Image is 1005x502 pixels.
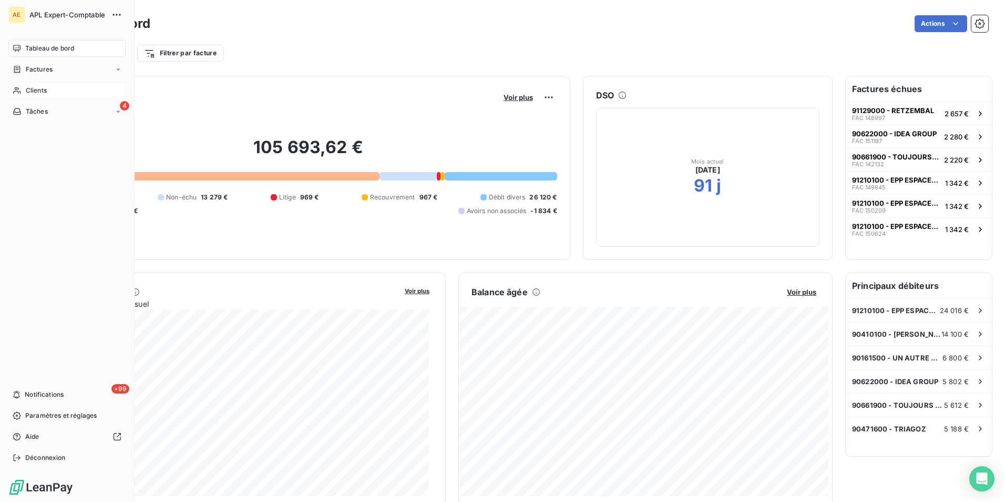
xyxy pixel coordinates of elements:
[944,133,969,141] span: 2 280 €
[137,45,223,62] button: Filtrer par facture
[852,176,941,184] span: 91210100 - EPP ESPACES PAYSAGES PROPRETE
[489,193,526,202] span: Débit divers
[852,222,941,230] span: 91210100 - EPP ESPACES PAYSAGES PROPRETE
[852,354,942,362] span: 90161500 - UN AUTRE MONDE
[8,479,74,496] img: Logo LeanPay
[59,137,557,168] h2: 105 693,62 €
[945,225,969,234] span: 1 342 €
[944,156,969,164] span: 2 220 €
[25,390,64,399] span: Notifications
[852,161,884,167] span: FAC 142132
[846,273,992,298] h6: Principaux débiteurs
[120,101,129,111] span: 4
[969,466,994,491] div: Open Intercom Messenger
[111,384,129,394] span: +99
[695,165,720,175] span: [DATE]
[852,230,886,237] span: FAC 150624
[26,107,48,116] span: Tâches
[944,425,969,433] span: 5 188 €
[370,193,415,202] span: Recouvrement
[852,306,940,315] span: 91210100 - EPP ESPACES PAYSAGES PROPRETE
[945,109,969,118] span: 2 657 €
[59,298,397,309] span: Chiffre d'affaires mensuel
[787,288,816,296] span: Voir plus
[846,102,992,125] button: 91129000 - RETZEMBALFAC 1489972 657 €
[504,93,533,102] span: Voir plus
[529,193,557,202] span: 26 120 €
[852,153,940,161] span: 90661900 - TOUJOURS [PERSON_NAME]
[25,432,39,441] span: Aide
[26,86,47,95] span: Clients
[300,193,319,202] span: 969 €
[852,199,941,207] span: 91210100 - EPP ESPACES PAYSAGES PROPRETE
[419,193,438,202] span: 967 €
[852,207,886,214] span: FAC 150209
[471,286,528,298] h6: Balance âgée
[852,129,937,138] span: 90622000 - IDEA GROUP
[405,287,429,295] span: Voir plus
[945,179,969,187] span: 1 342 €
[945,202,969,210] span: 1 342 €
[852,106,934,115] span: 91129000 - RETZEMBAL
[467,206,527,216] span: Avoirs non associés
[846,76,992,102] h6: Factures échues
[941,330,969,338] span: 14 100 €
[852,377,938,386] span: 90622000 - IDEA GROUP
[402,286,433,295] button: Voir plus
[25,411,97,420] span: Paramètres et réglages
[846,171,992,194] button: 91210100 - EPP ESPACES PAYSAGES PROPRETEFAC 1498451 342 €
[694,175,712,196] h2: 91
[26,65,53,74] span: Factures
[530,206,557,216] span: -1 834 €
[8,6,25,23] div: AE
[166,193,197,202] span: Non-échu
[846,148,992,171] button: 90661900 - TOUJOURS [PERSON_NAME]FAC 1421322 220 €
[25,453,66,463] span: Déconnexion
[691,158,724,165] span: Mois actuel
[25,44,74,53] span: Tableau de bord
[846,194,992,217] button: 91210100 - EPP ESPACES PAYSAGES PROPRETEFAC 1502091 342 €
[940,306,969,315] span: 24 016 €
[500,93,536,102] button: Voir plus
[8,428,126,445] a: Aide
[915,15,967,32] button: Actions
[852,138,882,144] span: FAC 151197
[852,115,885,121] span: FAC 148997
[846,125,992,148] button: 90622000 - IDEA GROUPFAC 1511972 280 €
[784,287,819,297] button: Voir plus
[29,11,105,19] span: APL Expert-Comptable
[852,401,944,409] span: 90661900 - TOUJOURS [PERSON_NAME]
[944,401,969,409] span: 5 612 €
[852,425,926,433] span: 90471600 - TRIAGOZ
[279,193,296,202] span: Litige
[852,330,941,338] span: 90410100 - [PERSON_NAME] & [PERSON_NAME]
[942,377,969,386] span: 5 802 €
[846,217,992,240] button: 91210100 - EPP ESPACES PAYSAGES PROPRETEFAC 1506241 342 €
[716,175,721,196] h2: j
[942,354,969,362] span: 6 800 €
[852,184,886,190] span: FAC 149845
[596,89,614,102] h6: DSO
[201,193,228,202] span: 13 279 €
